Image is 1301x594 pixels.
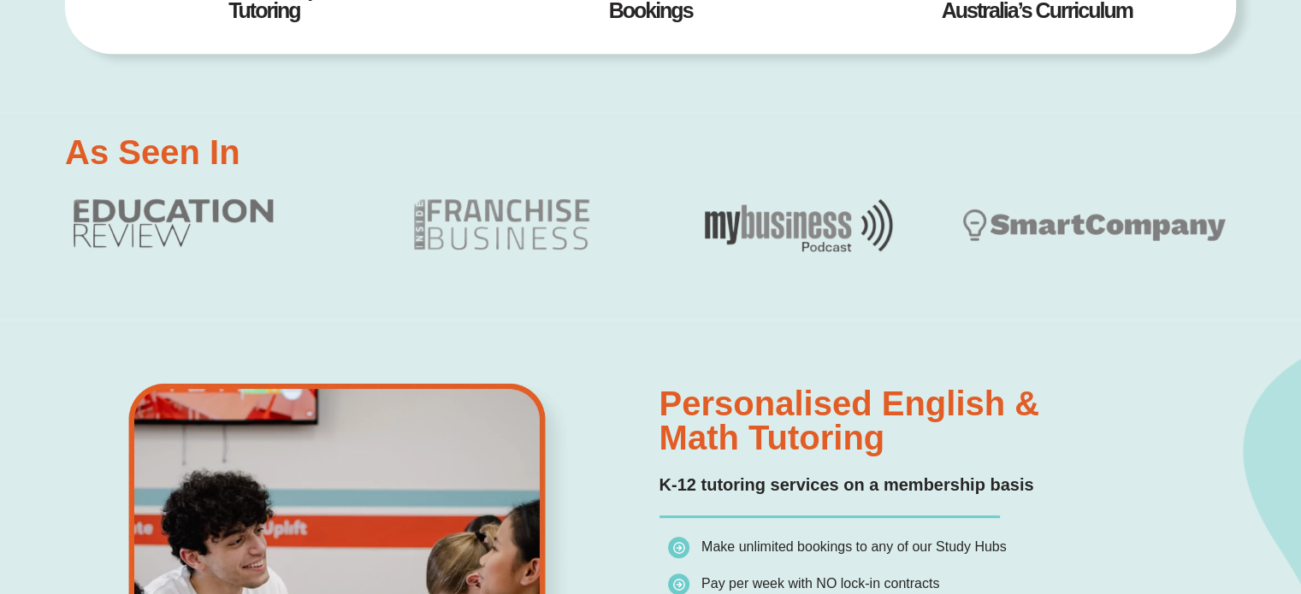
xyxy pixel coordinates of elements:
h2: Personalised English & Math Tutoring [659,386,1227,455]
span: Pay per week with NO lock-in contracts [701,576,939,591]
h2: K-12 tutoring services on a membership basis [659,472,1227,498]
h2: As Seen In [65,135,240,169]
span: Make unlimited bookings to any of our Study Hubs [701,539,1007,554]
iframe: Chat Widget [1016,402,1301,594]
img: icon-list.png [668,537,689,558]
